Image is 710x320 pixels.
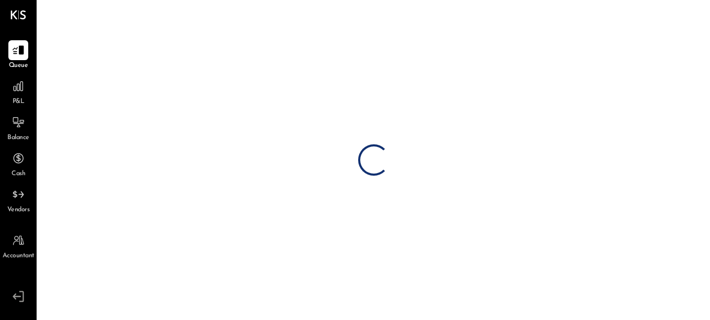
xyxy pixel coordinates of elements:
[13,97,25,107] span: P&L
[12,169,25,179] span: Cash
[1,40,36,71] a: Queue
[1,148,36,179] a: Cash
[1,76,36,107] a: P&L
[7,133,29,143] span: Balance
[1,185,36,215] a: Vendors
[1,112,36,143] a: Balance
[7,205,30,215] span: Vendors
[3,252,35,261] span: Accountant
[9,61,28,71] span: Queue
[1,231,36,261] a: Accountant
